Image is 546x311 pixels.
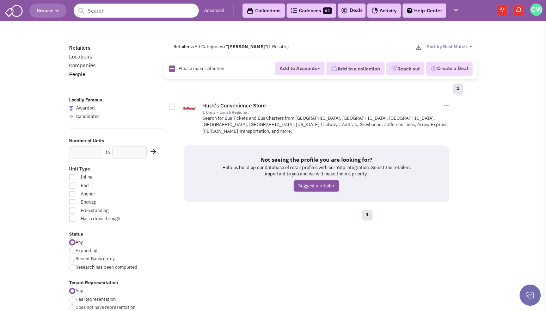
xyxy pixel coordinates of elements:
span: Free standing [76,207,135,214]
img: Chuck Whitlock [530,4,542,16]
img: icon-collection-lavender.png [331,65,337,71]
label: Unit Type [69,166,164,173]
h5: Not seeing the profile you are looking for? [219,156,414,163]
a: Activity [367,4,401,18]
img: icon-deals.svg [341,6,348,15]
img: SmartAdmin [5,4,23,17]
span: 62 [323,7,332,14]
img: Deal-Dollar.png [431,65,437,73]
a: Help-Center [403,4,446,18]
a: Locations [69,53,92,60]
a: Retailers [69,44,90,51]
button: Create a Deal [426,62,473,76]
span: Please make selection [178,66,224,71]
a: Deals [341,6,363,15]
a: Cadences62 [287,4,336,18]
b: "[PERSON_NAME]" [226,44,267,50]
label: to [106,149,110,156]
img: VectorPaper_Plane.png [391,65,397,71]
a: Suggest a retailer [294,180,339,192]
img: Rectangle.png [169,66,175,72]
span: Research has been completed [75,264,137,270]
img: locallyfamous-largeicon.png [69,106,73,111]
img: help.png [407,8,412,13]
a: Advanced [204,7,225,14]
span: All Categories (1 Results) [195,44,289,50]
p: Help us build up our database of retail profiles with our Yelp integration. Select the retailers ... [219,164,414,178]
label: Status [69,231,164,238]
span: Recent Bankruptcy [75,256,115,262]
img: locallyfamous-upvote.png [69,114,73,119]
span: > [223,44,226,50]
span: Expanding [75,248,97,254]
button: Add to a collection [326,62,385,75]
button: Browse [29,4,67,18]
span: Does not have representation [75,304,135,310]
p: Search for Bus Tickets and Bus Charters from [GEOGRAPHIC_DATA], [GEOGRAPHIC_DATA], [GEOGRAPHIC_DA... [202,115,450,135]
img: Cadences_logo.png [291,8,297,13]
span: Any [75,239,83,245]
img: download-2-24.png [416,45,421,50]
span: Candidates [76,113,99,119]
label: Tenant Representation [69,280,164,286]
a: 1 [362,210,373,220]
span: Anchor [76,191,135,198]
img: Activity.png [372,7,378,14]
span: Any [75,288,83,294]
div: 1 Units • Local/Regional [202,110,442,115]
a: People [69,71,85,77]
span: Browse [37,7,59,14]
button: Add to Accounts [275,62,325,75]
a: 1 [453,83,463,94]
span: Has Representation [75,296,116,302]
a: Huck's Convenience Store [202,102,266,109]
span: Has a drive through [76,216,135,222]
a: Collections [243,4,285,18]
span: Pad [76,182,135,189]
div: Search Nearby [146,147,155,156]
label: Number of Units [69,138,164,144]
a: Retailers [173,44,192,50]
span: Awarded [76,105,95,111]
input: Search [74,4,199,18]
label: Locally Famous [69,97,164,104]
span: Endcap [76,199,135,206]
span: Inline [76,174,135,181]
span: > [192,44,195,50]
img: icon-collection-lavender-black.svg [247,7,253,14]
button: Reach out [386,62,424,75]
a: Companies [69,62,96,69]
